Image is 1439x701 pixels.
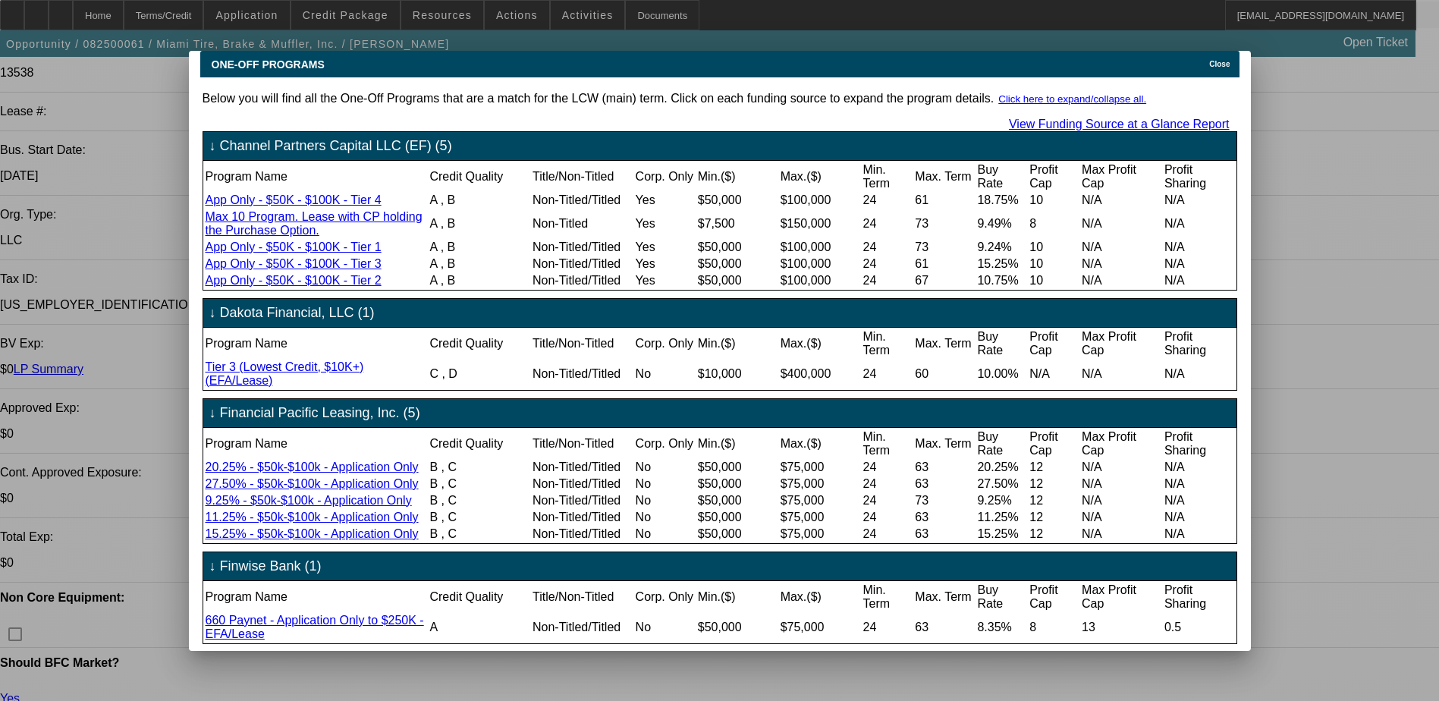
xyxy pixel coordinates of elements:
td: Max.($) [780,162,861,191]
td: 8 [1029,613,1079,642]
td: 12 [1029,476,1079,492]
td: 12 [1029,493,1079,508]
td: Yes [635,273,696,288]
td: 8.35% [976,613,1027,642]
td: N/A [1081,256,1162,272]
td: N/A [1081,273,1162,288]
td: 24 [862,256,913,272]
td: Max Profit Cap [1081,429,1162,458]
td: 18.75% [976,193,1027,208]
span: A [429,621,438,633]
td: 12 [1029,510,1079,525]
span: ↓ [209,138,216,154]
span: A [429,193,437,206]
td: Buy Rate [976,329,1027,358]
td: Corp. Only [635,329,696,358]
td: Max Profit Cap [1081,162,1162,191]
td: N/A [1081,527,1162,542]
td: Buy Rate [976,583,1027,611]
td: Yes [635,209,696,238]
td: Non-Titled/Titled [532,193,633,208]
td: Non-Titled/Titled [532,256,633,272]
span: B [448,193,456,206]
td: Profit Cap [1029,329,1079,358]
td: N/A [1081,240,1162,255]
td: N/A [1081,460,1162,475]
td: $50,000 [697,527,778,542]
td: N/A [1164,493,1235,508]
td: Program Name [205,162,428,191]
td: $50,000 [697,460,778,475]
span: Channel Partners Capital LLC (EF) (5) [220,138,452,154]
a: View Funding Source at a Glance Report [1009,118,1230,130]
td: N/A [1164,510,1235,525]
td: 63 [914,613,975,642]
a: App Only - $50K - $100K - Tier 2 [206,274,382,287]
td: Credit Quality [429,429,530,458]
span: C [448,511,457,523]
td: No [635,613,696,642]
td: Program Name [205,583,428,611]
td: 27.50% [976,476,1027,492]
td: N/A [1164,193,1235,208]
td: Min. Term [862,583,913,611]
span: , [441,217,444,230]
td: 63 [914,460,975,475]
td: No [635,510,696,525]
td: 73 [914,240,975,255]
td: N/A [1164,240,1235,255]
td: 24 [862,476,913,492]
td: 63 [914,476,975,492]
span: Finwise Bank (1) [220,558,322,574]
td: 24 [862,193,913,208]
td: $400,000 [780,360,861,388]
td: Max. Term [914,583,975,611]
td: 10.00% [976,360,1027,388]
td: 63 [914,510,975,525]
td: 15.25% [976,256,1027,272]
td: N/A [1164,460,1235,475]
td: Non-Titled/Titled [532,476,633,492]
td: 24 [862,613,913,642]
span: , [441,240,444,253]
td: Non-Titled/Titled [532,613,633,642]
td: 24 [862,493,913,508]
td: Max. Term [914,429,975,458]
td: N/A [1164,256,1235,272]
td: Non-Titled/Titled [532,527,633,542]
td: 10 [1029,193,1079,208]
td: Non-Titled/Titled [532,510,633,525]
td: $50,000 [697,273,778,288]
td: $50,000 [697,476,778,492]
a: 11.25% - $50k-$100k - Application Only [206,511,419,523]
td: Corp. Only [635,162,696,191]
td: N/A [1081,193,1162,208]
a: App Only - $50K - $100K - Tier 3 [206,257,382,270]
td: 24 [862,273,913,288]
td: N/A [1081,209,1162,238]
td: Max.($) [780,429,861,458]
td: N/A [1164,209,1235,238]
td: Credit Quality [429,329,530,358]
span: , [441,367,445,380]
td: Min.($) [697,329,778,358]
td: $75,000 [780,476,861,492]
td: $100,000 [780,240,861,255]
button: Click here to expand/collapse all. [994,93,1151,105]
td: $100,000 [780,273,861,288]
td: $50,000 [697,240,778,255]
span: ↓ [209,305,216,321]
a: App Only - $50K - $100K - Tier 1 [206,240,382,253]
td: Max.($) [780,583,861,611]
td: Non-Titled/Titled [532,360,633,388]
span: B [448,257,456,270]
span: , [441,477,445,490]
td: $75,000 [780,510,861,525]
span: Dakota Financial, LLC (1) [220,305,375,321]
td: Min. Term [862,429,913,458]
td: Profit Cap [1029,429,1079,458]
span: B [429,477,438,490]
td: Min.($) [697,162,778,191]
td: 9.49% [976,209,1027,238]
td: 61 [914,256,975,272]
